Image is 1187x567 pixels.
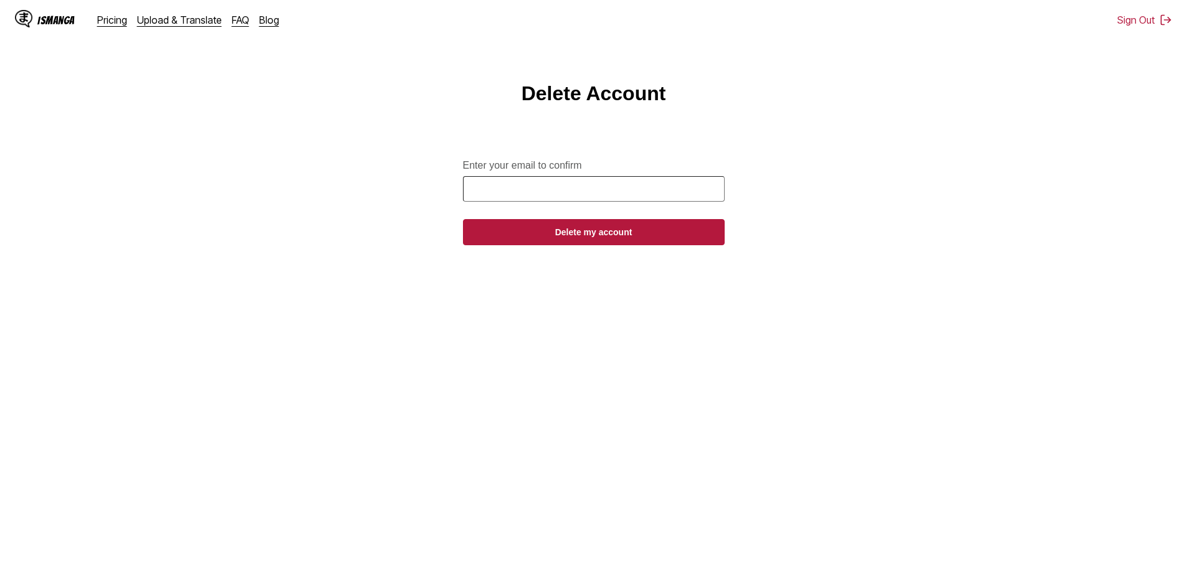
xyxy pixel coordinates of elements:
[232,14,249,26] a: FAQ
[37,14,75,26] div: IsManga
[1117,14,1172,26] button: Sign Out
[463,160,725,171] label: Enter your email to confirm
[15,10,32,27] img: IsManga Logo
[463,219,725,245] button: Delete my account
[522,82,666,105] h1: Delete Account
[97,14,127,26] a: Pricing
[1160,14,1172,26] img: Sign out
[259,14,279,26] a: Blog
[15,10,97,30] a: IsManga LogoIsManga
[137,14,222,26] a: Upload & Translate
